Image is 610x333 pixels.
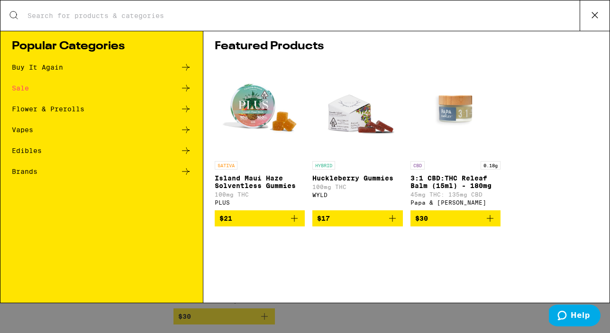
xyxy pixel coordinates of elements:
div: Papa & [PERSON_NAME] [410,199,501,206]
span: $21 [219,215,232,222]
p: 0.18g [481,161,501,170]
p: CBD [410,161,425,170]
p: 100mg THC [215,191,305,198]
img: Papa & Barkley - 3:1 CBD:THC Releaf Balm (15ml) - 180mg [410,62,501,156]
p: Huckleberry Gummies [312,174,402,182]
p: HYBRID [312,161,335,170]
input: Search for products & categories [27,11,580,20]
iframe: Opens a widget where you can find more information [549,305,601,328]
p: SATIVA [215,161,237,170]
span: $30 [415,215,428,222]
div: Brands [12,168,37,175]
a: Open page for 3:1 CBD:THC Releaf Balm (15ml) - 180mg from Papa & Barkley [410,62,501,210]
a: Open page for Island Maui Haze Solventless Gummies from PLUS [215,62,305,210]
button: Add to bag [410,210,501,226]
a: Buy It Again [12,62,191,73]
p: 100mg THC [312,184,402,190]
div: WYLD [312,192,402,198]
div: PLUS [215,199,305,206]
img: PLUS - Island Maui Haze Solventless Gummies [215,62,305,156]
button: Add to bag [312,210,402,226]
a: Vapes [12,124,191,135]
p: Island Maui Haze Solventless Gummies [215,174,305,189]
div: Edibles [12,147,42,154]
img: WYLD - Huckleberry Gummies [312,62,402,156]
div: Sale [12,85,29,91]
h1: Featured Products [215,41,598,52]
p: 45mg THC: 135mg CBD [410,191,501,198]
a: Flower & Prerolls [12,103,191,115]
a: Open page for Huckleberry Gummies from WYLD [312,62,402,210]
div: Buy It Again [12,64,63,71]
h1: Popular Categories [12,41,191,52]
span: $17 [317,215,330,222]
p: 3:1 CBD:THC Releaf Balm (15ml) - 180mg [410,174,501,189]
a: Sale [12,82,191,94]
button: Add to bag [215,210,305,226]
div: Flower & Prerolls [12,106,84,112]
div: Vapes [12,126,33,133]
a: Brands [12,166,191,177]
a: Edibles [12,145,191,156]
